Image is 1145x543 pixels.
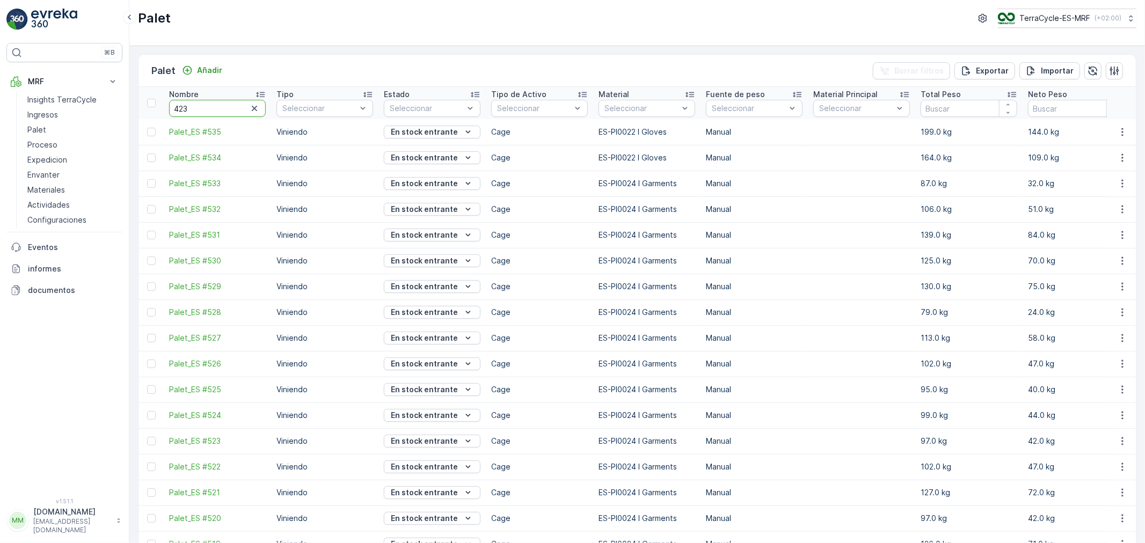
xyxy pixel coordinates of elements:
[599,89,629,100] p: Material
[921,410,1017,421] p: 99.0 kg
[599,461,695,472] p: ES-PI0024 I Garments
[976,65,1009,76] p: Exportar
[147,411,156,420] div: Toggle Row Selected
[27,170,60,180] p: Envanter
[491,281,588,292] p: Cage
[998,12,1015,24] img: TC_mwK4AaT.png
[147,153,156,162] div: Toggle Row Selected
[169,487,266,498] span: Palet_ES #521
[169,178,266,189] span: Palet_ES #533
[599,281,695,292] p: ES-PI0024 I Garments
[384,460,480,473] button: En stock entrante
[1028,487,1125,498] p: 72.0 kg
[169,204,266,215] span: Palet_ES #532
[276,178,373,189] p: Viniendo
[391,333,458,343] p: En stock entrante
[921,230,1017,240] p: 139.0 kg
[6,258,122,280] a: informes
[706,307,803,318] p: Manual
[706,358,803,369] p: Manual
[391,487,458,498] p: En stock entrante
[1028,127,1125,137] p: 144.0 kg
[599,487,695,498] p: ES-PI0024 I Garments
[23,152,122,167] a: Expedicion
[169,230,266,240] span: Palet_ES #531
[23,137,122,152] a: Proceso
[391,384,458,395] p: En stock entrante
[873,62,950,79] button: Borrar filtros
[391,230,458,240] p: En stock entrante
[169,461,266,472] a: Palet_ES #522
[276,333,373,343] p: Viniendo
[954,62,1015,79] button: Exportar
[706,230,803,240] p: Manual
[169,89,199,100] p: Nombre
[998,9,1136,28] button: TerraCycle-ES-MRF(+02:00)
[147,488,156,497] div: Toggle Row Selected
[384,254,480,267] button: En stock entrante
[1028,230,1125,240] p: 84.0 kg
[169,152,266,163] span: Palet_ES #534
[147,231,156,239] div: Toggle Row Selected
[23,167,122,182] a: Envanter
[1028,436,1125,446] p: 42.0 kg
[706,410,803,421] p: Manual
[599,127,695,137] p: ES-PI0022 I Gloves
[28,242,118,253] p: Eventos
[921,461,1017,472] p: 102.0 kg
[151,63,176,78] p: Palet
[384,383,480,396] button: En stock entrante
[31,9,77,30] img: logo_light-DOdMpM7g.png
[276,384,373,395] p: Viniendo
[921,178,1017,189] p: 87.0 kg
[276,127,373,137] p: Viniendo
[384,357,480,370] button: En stock entrante
[391,255,458,266] p: En stock entrante
[147,256,156,265] div: Toggle Row Selected
[491,127,588,137] p: Cage
[491,461,588,472] p: Cage
[178,64,227,77] button: Añadir
[921,89,961,100] p: Total Peso
[169,100,266,117] input: Buscar
[147,282,156,291] div: Toggle Row Selected
[491,384,588,395] p: Cage
[491,89,546,100] p: Tipo de Activo
[276,230,373,240] p: Viniendo
[276,204,373,215] p: Viniendo
[706,204,803,215] p: Manual
[169,410,266,421] a: Palet_ES #524
[384,435,480,447] button: En stock entrante
[706,384,803,395] p: Manual
[169,384,266,395] a: Palet_ES #525
[491,487,588,498] p: Cage
[921,204,1017,215] p: 106.0 kg
[1028,89,1067,100] p: Neto Peso
[1019,62,1080,79] button: Importar
[104,48,115,57] p: ⌘B
[384,512,480,525] button: En stock entrante
[28,263,118,274] p: informes
[27,200,70,210] p: Actividades
[27,94,97,105] p: Insights TerraCycle
[169,307,266,318] a: Palet_ES #528
[23,122,122,137] a: Palet
[921,255,1017,266] p: 125.0 kg
[147,437,156,445] div: Toggle Row Selected
[491,230,588,240] p: Cage
[28,285,118,296] p: documentos
[1095,14,1121,23] p: ( +02:00 )
[391,513,458,524] p: En stock entrante
[390,103,464,114] p: Seleccionar
[921,152,1017,163] p: 164.0 kg
[1028,358,1125,369] p: 47.0 kg
[6,280,122,301] a: documentos
[6,71,122,92] button: MRF
[6,9,28,30] img: logo
[384,203,480,216] button: En stock entrante
[276,436,373,446] p: Viniendo
[921,127,1017,137] p: 199.0 kg
[921,100,1017,117] input: Buscar
[276,307,373,318] p: Viniendo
